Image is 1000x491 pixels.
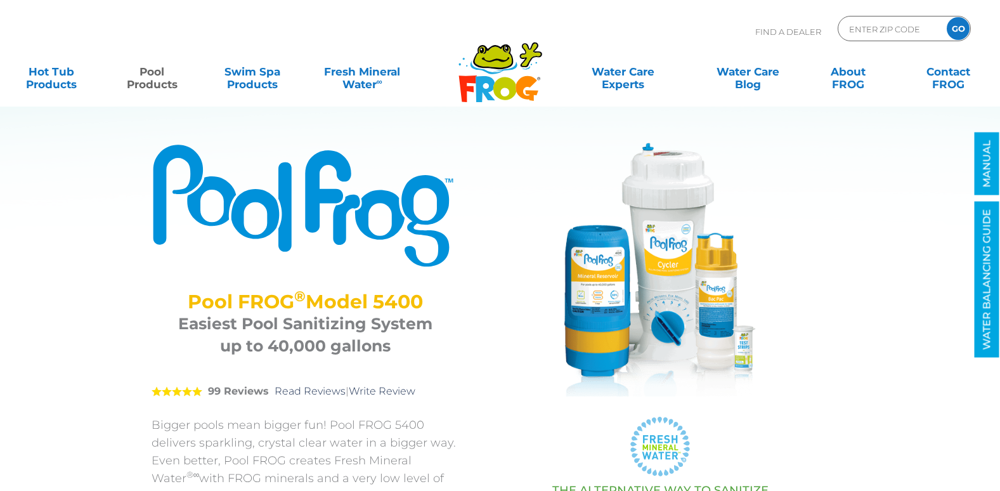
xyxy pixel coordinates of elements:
[113,59,191,84] a: PoolProducts
[167,291,443,313] h2: Pool FROG Model 5400
[709,59,787,84] a: Water CareBlog
[377,77,382,86] sup: ∞
[152,367,459,416] div: |
[313,59,411,84] a: Fresh MineralWater∞
[208,385,269,397] strong: 99 Reviews
[152,143,459,268] img: Product Logo
[975,202,999,358] a: WATER BALANCING GUIDE
[909,59,987,84] a: ContactFROG
[809,59,887,84] a: AboutFROG
[947,17,970,40] input: GO
[560,59,687,84] a: Water CareExperts
[975,133,999,195] a: MANUAL
[186,469,200,480] sup: ®∞
[13,59,91,84] a: Hot TubProducts
[294,287,306,305] sup: ®
[152,386,202,396] span: 5
[451,25,549,103] img: Frog Products Logo
[213,59,291,84] a: Swim SpaProducts
[167,313,443,357] h3: Easiest Pool Sanitizing System up to 40,000 gallons
[349,385,415,397] a: Write Review
[755,16,821,48] p: Find A Dealer
[275,385,346,397] a: Read Reviews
